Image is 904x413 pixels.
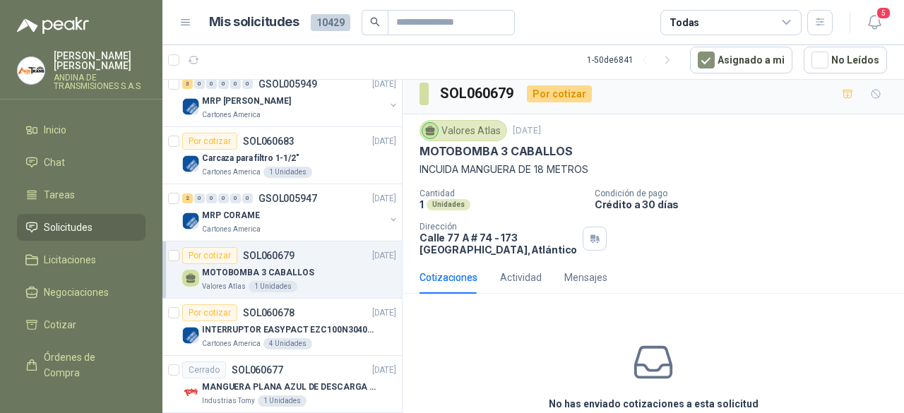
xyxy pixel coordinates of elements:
span: Solicitudes [44,220,93,235]
p: [DATE] [372,306,396,320]
p: [DATE] [372,192,396,205]
p: [DATE] [372,78,396,91]
div: Actividad [500,270,542,285]
p: Crédito a 30 días [595,198,898,210]
img: Company Logo [182,327,199,344]
h1: Mis solicitudes [209,12,299,32]
h3: SOL060679 [440,83,516,104]
a: Solicitudes [17,214,145,241]
p: Cantidad [420,188,583,198]
div: 1 - 50 de 6841 [587,49,679,71]
div: 2 [182,193,193,203]
p: 1 [420,198,424,210]
p: Cartones America [202,224,261,235]
div: 0 [230,193,241,203]
div: 1 Unidades [258,395,307,407]
a: Inicio [17,116,145,143]
p: SOL060678 [243,308,295,318]
div: 1 Unidades [249,281,297,292]
img: Company Logo [182,213,199,229]
a: Negociaciones [17,279,145,306]
p: MOTOBOMBA 3 CABALLOS [202,266,314,280]
div: 0 [218,193,229,203]
span: 10429 [311,14,350,31]
button: Asignado a mi [690,47,792,73]
img: Company Logo [182,384,199,401]
p: GSOL005947 [258,193,317,203]
div: Todas [670,15,699,30]
div: 3 [182,79,193,89]
p: INCUIDA MANGUERA DE 18 METROS [420,162,887,177]
p: SOL060683 [243,136,295,146]
div: Valores Atlas [420,120,507,141]
span: Chat [44,155,65,170]
p: [PERSON_NAME] [PERSON_NAME] [54,51,145,71]
span: Tareas [44,187,75,203]
div: 0 [218,79,229,89]
p: Cartones America [202,109,261,121]
div: 0 [230,79,241,89]
a: Licitaciones [17,246,145,273]
p: MOTOBOMBA 3 CABALLOS [420,144,572,159]
div: 4 Unidades [263,338,312,349]
a: Tareas [17,181,145,208]
span: Órdenes de Compra [44,349,132,381]
a: Por cotizarSOL060683[DATE] Company LogoCarcaza para filtro 1-1/2"Cartones America1 Unidades [162,127,402,184]
p: [DATE] [372,364,396,377]
p: Industrias Tomy [202,395,255,407]
p: Carcaza para filtro 1-1/2" [202,152,299,165]
p: MRP CORAME [202,209,260,222]
span: 5 [876,6,891,20]
div: Por cotizar [527,85,592,102]
span: Licitaciones [44,252,96,268]
p: MANGUERA PLANA AZUL DE DESCARGA 60 PSI X 20 METROS CON UNION DE 6” MAS ABRAZADERAS METALICAS DE 6” [202,381,378,394]
span: search [370,17,380,27]
a: Órdenes de Compra [17,344,145,386]
h3: No has enviado cotizaciones a esta solicitud [549,396,759,412]
p: [DATE] [513,124,541,138]
p: [DATE] [372,135,396,148]
a: Por cotizarSOL060678[DATE] Company LogoINTERRUPTOR EASYPACT EZC100N3040C 40AMP 25K SCHNEIDERCarto... [162,299,402,356]
div: Por cotizar [182,304,237,321]
p: Cartones America [202,167,261,178]
a: Cotizar [17,311,145,338]
p: SOL060677 [232,365,283,375]
p: ANDINA DE TRANSMISIONES S.A.S [54,73,145,90]
div: Mensajes [564,270,607,285]
div: 0 [242,193,253,203]
a: Por cotizarSOL060679[DATE] MOTOBOMBA 3 CABALLOSValores Atlas1 Unidades [162,241,402,299]
div: Cotizaciones [420,270,477,285]
button: 5 [862,10,887,35]
img: Company Logo [18,57,44,84]
span: Negociaciones [44,285,109,300]
div: 0 [194,79,205,89]
img: Company Logo [182,98,199,115]
p: INTERRUPTOR EASYPACT EZC100N3040C 40AMP 25K SCHNEIDER [202,323,378,337]
div: 1 Unidades [263,167,312,178]
a: 2 0 0 0 0 0 GSOL005947[DATE] Company LogoMRP CORAMECartones America [182,190,399,235]
p: SOL060679 [243,251,295,261]
div: Por cotizar [182,247,237,264]
span: Cotizar [44,317,76,333]
a: Chat [17,149,145,176]
a: 3 0 0 0 0 0 GSOL005949[DATE] Company LogoMRP [PERSON_NAME]Cartones America [182,76,399,121]
p: Cartones America [202,338,261,349]
div: 0 [194,193,205,203]
p: Calle 77 A # 74 - 173 [GEOGRAPHIC_DATA] , Atlántico [420,232,577,256]
p: GSOL005949 [258,79,317,89]
p: [DATE] [372,249,396,263]
p: Condición de pago [595,188,898,198]
div: 0 [242,79,253,89]
div: 0 [206,79,217,89]
img: Logo peakr [17,17,89,34]
div: Unidades [427,199,470,210]
p: Valores Atlas [202,281,246,292]
a: CerradoSOL060677[DATE] Company LogoMANGUERA PLANA AZUL DE DESCARGA 60 PSI X 20 METROS CON UNION D... [162,356,402,413]
img: Company Logo [182,155,199,172]
p: MRP [PERSON_NAME] [202,95,291,108]
button: No Leídos [804,47,887,73]
span: Inicio [44,122,66,138]
div: 0 [206,193,217,203]
div: Por cotizar [182,133,237,150]
div: Cerrado [182,361,226,378]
